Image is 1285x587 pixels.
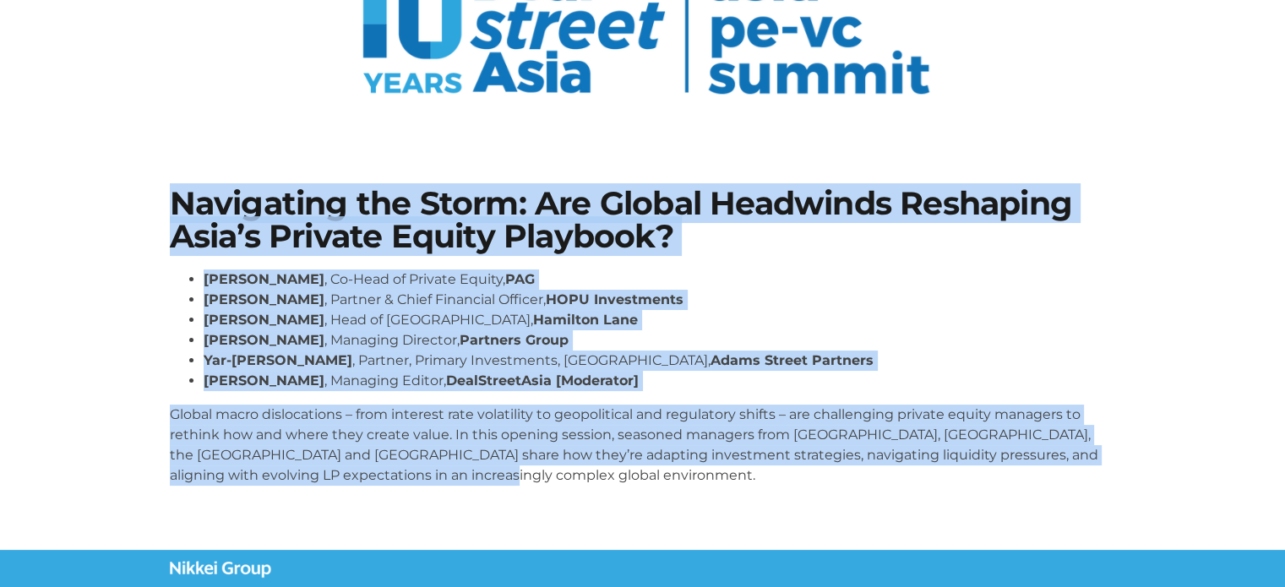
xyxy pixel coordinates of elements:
strong: DealStreetAsia [Moderator] [446,372,639,389]
strong: [PERSON_NAME] [204,291,324,307]
strong: [PERSON_NAME] [204,372,324,389]
h1: Navigating the Storm: Are Global Headwinds Reshaping Asia’s Private Equity Playbook? [170,188,1116,253]
strong: [PERSON_NAME] [204,271,324,287]
img: Nikkei Group [170,561,271,578]
strong: Yar-[PERSON_NAME] [204,352,352,368]
strong: Partners Group [460,332,569,348]
p: Global macro dislocations – from interest rate volatility to geopolitical and regulatory shifts –... [170,405,1116,486]
strong: PAG [505,271,535,287]
strong: Hamilton Lane [533,312,638,328]
li: , Partner & Chief Financial Officer, [204,290,1116,310]
li: , Managing Director, [204,330,1116,351]
li: , Head of [GEOGRAPHIC_DATA], [204,310,1116,330]
strong: [PERSON_NAME] [204,312,324,328]
li: , Partner, Primary Investments, [GEOGRAPHIC_DATA], [204,351,1116,371]
li: , Managing Editor, [204,371,1116,391]
strong: HOPU Investments [546,291,683,307]
strong: Adams Street Partners [711,352,874,368]
li: , Co-Head of Private Equity, [204,269,1116,290]
strong: [PERSON_NAME] [204,332,324,348]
